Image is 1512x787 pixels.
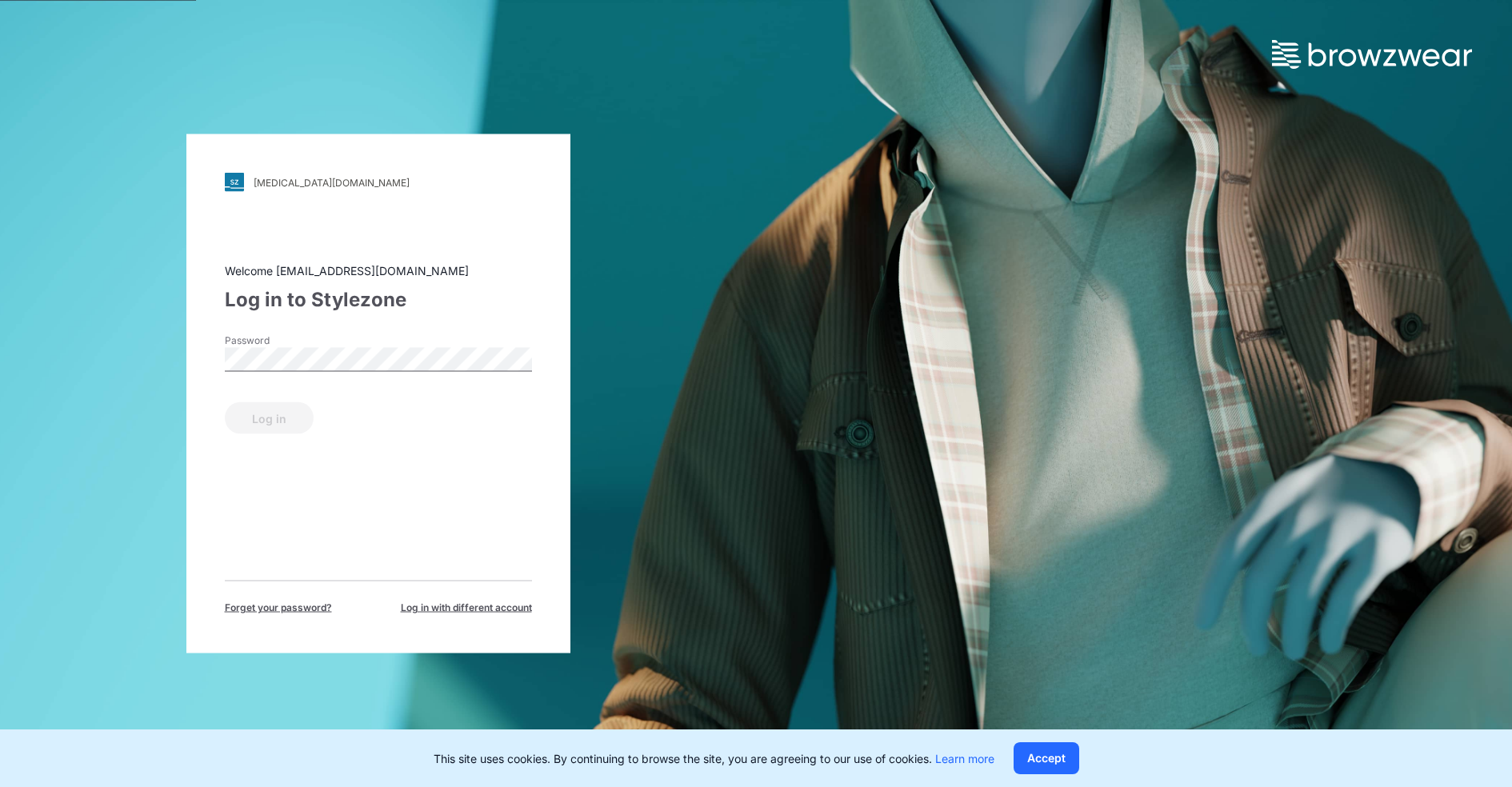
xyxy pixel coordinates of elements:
[225,286,532,314] div: Log in to Stylezone
[434,750,994,767] p: This site uses cookies. By continuing to browse the site, you are agreeing to our use of cookies.
[225,334,337,348] label: Password
[225,601,332,615] span: Forget your password?
[401,601,532,615] span: Log in with different account
[254,176,410,188] div: [MEDICAL_DATA][DOMAIN_NAME]
[935,752,994,765] a: Learn more
[1014,742,1079,774] button: Accept
[225,173,244,192] img: svg+xml;base64,PHN2ZyB3aWR0aD0iMjgiIGhlaWdodD0iMjgiIHZpZXdCb3g9IjAgMCAyOCAyOCIgZmlsbD0ibm9uZSIgeG...
[225,173,532,192] a: [MEDICAL_DATA][DOMAIN_NAME]
[225,262,532,279] div: Welcome [EMAIL_ADDRESS][DOMAIN_NAME]
[1272,40,1472,69] img: browzwear-logo.73288ffb.svg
